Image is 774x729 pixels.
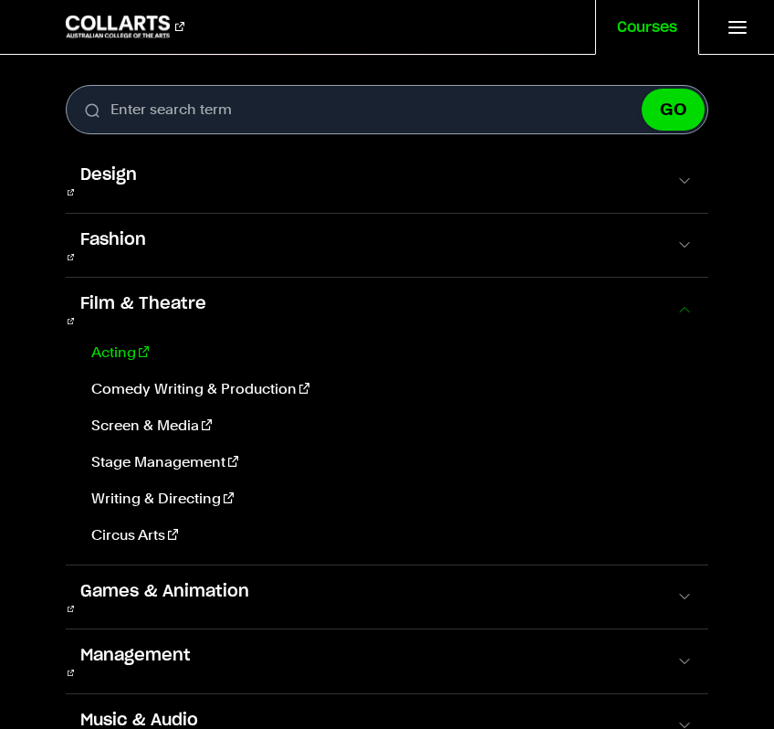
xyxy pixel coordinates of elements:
a: Film & Theatre [66,292,221,327]
a: Acting [84,342,694,364]
span: Design [66,164,152,187]
a: Design [66,164,152,198]
button: Film & Theatre [66,278,708,342]
span: Film & Theatre [66,292,221,316]
a: Fashion [66,228,161,263]
button: Fashion [66,214,708,278]
a: Screen & Media [84,415,694,437]
button: GO [642,89,705,131]
a: Comedy Writing & Production [84,378,694,400]
form: Search [66,85,708,134]
button: Design [66,149,708,213]
span: Management [66,644,205,668]
button: Games & Animation [66,565,708,629]
a: Games & Animation [66,580,264,615]
a: Circus Arts [84,524,694,546]
a: Stage Management [84,451,694,473]
input: Enter search term [66,85,708,134]
div: Go to homepage [66,16,184,37]
span: Fashion [66,228,161,252]
span: Games & Animation [66,580,264,604]
button: Management [66,629,708,693]
a: Writing & Directing [84,488,694,510]
a: Management [66,644,205,679]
